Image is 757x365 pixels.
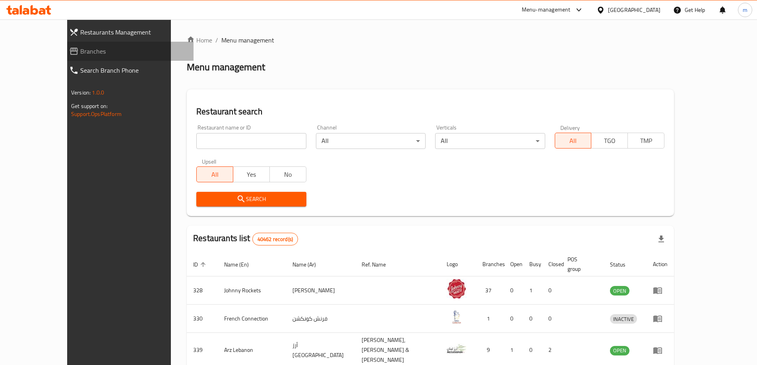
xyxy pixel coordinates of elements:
[63,42,194,61] a: Branches
[252,233,298,245] div: Total records count
[80,46,187,56] span: Branches
[203,194,300,204] span: Search
[193,232,298,245] h2: Restaurants list
[193,260,208,269] span: ID
[218,276,286,305] td: Johnny Rockets
[560,125,580,130] label: Delivery
[71,101,108,111] span: Get support on:
[567,255,594,274] span: POS group
[233,166,270,182] button: Yes
[196,133,306,149] input: Search for restaurant name or ID..
[542,305,561,333] td: 0
[80,66,187,75] span: Search Branch Phone
[196,106,664,118] h2: Restaurant search
[286,276,355,305] td: [PERSON_NAME]
[476,252,504,276] th: Branches
[476,276,504,305] td: 37
[224,260,259,269] span: Name (En)
[743,6,747,14] span: m
[542,276,561,305] td: 0
[286,305,355,333] td: فرنش كونكشن
[63,23,194,42] a: Restaurants Management
[447,307,467,327] img: French Connection
[218,305,286,333] td: French Connection
[200,169,230,180] span: All
[542,252,561,276] th: Closed
[594,135,625,147] span: TGO
[71,87,91,98] span: Version:
[80,27,187,37] span: Restaurants Management
[523,252,542,276] th: Busy
[187,61,265,73] h2: Menu management
[202,158,217,164] label: Upsell
[187,35,212,45] a: Home
[196,192,306,207] button: Search
[71,109,122,119] a: Support.OpsPlatform
[187,305,218,333] td: 330
[504,305,523,333] td: 0
[608,6,660,14] div: [GEOGRAPHIC_DATA]
[187,276,218,305] td: 328
[610,314,637,324] div: INACTIVE
[215,35,218,45] li: /
[610,346,629,355] span: OPEN
[504,276,523,305] td: 0
[187,35,674,45] nav: breadcrumb
[610,286,629,295] span: OPEN
[269,166,306,182] button: No
[591,133,628,149] button: TGO
[523,305,542,333] td: 0
[92,87,104,98] span: 1.0.0
[522,5,571,15] div: Menu-management
[273,169,303,180] span: No
[555,133,592,149] button: All
[653,286,668,295] div: Menu
[504,252,523,276] th: Open
[653,346,668,355] div: Menu
[610,315,637,324] span: INACTIVE
[440,252,476,276] th: Logo
[627,133,664,149] button: TMP
[653,314,668,323] div: Menu
[610,260,636,269] span: Status
[523,276,542,305] td: 1
[647,252,674,276] th: Action
[447,339,467,359] img: Arz Lebanon
[558,135,589,147] span: All
[63,61,194,80] a: Search Branch Phone
[631,135,661,147] span: TMP
[362,260,396,269] span: Ref. Name
[196,166,233,182] button: All
[476,305,504,333] td: 1
[447,279,467,299] img: Johnny Rockets
[316,133,426,149] div: All
[236,169,267,180] span: Yes
[253,236,298,243] span: 40462 record(s)
[292,260,326,269] span: Name (Ar)
[221,35,274,45] span: Menu management
[435,133,545,149] div: All
[652,230,671,249] div: Export file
